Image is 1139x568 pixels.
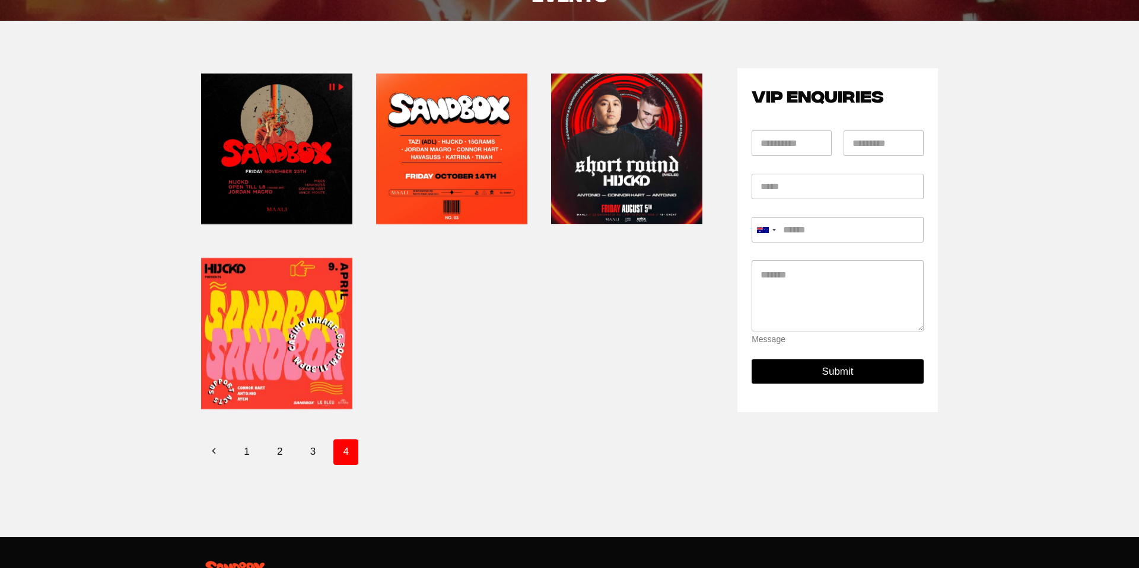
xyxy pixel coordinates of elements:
[201,439,702,464] nav: Page navigation
[333,439,359,464] span: 4
[752,82,924,107] h2: VIP ENQUIRIES
[752,217,780,242] button: Selected country
[300,439,326,464] a: 3
[752,334,924,344] div: Message
[267,439,292,464] a: 2
[234,439,260,464] a: 1
[752,359,924,384] button: Submit
[752,217,924,242] input: Mobile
